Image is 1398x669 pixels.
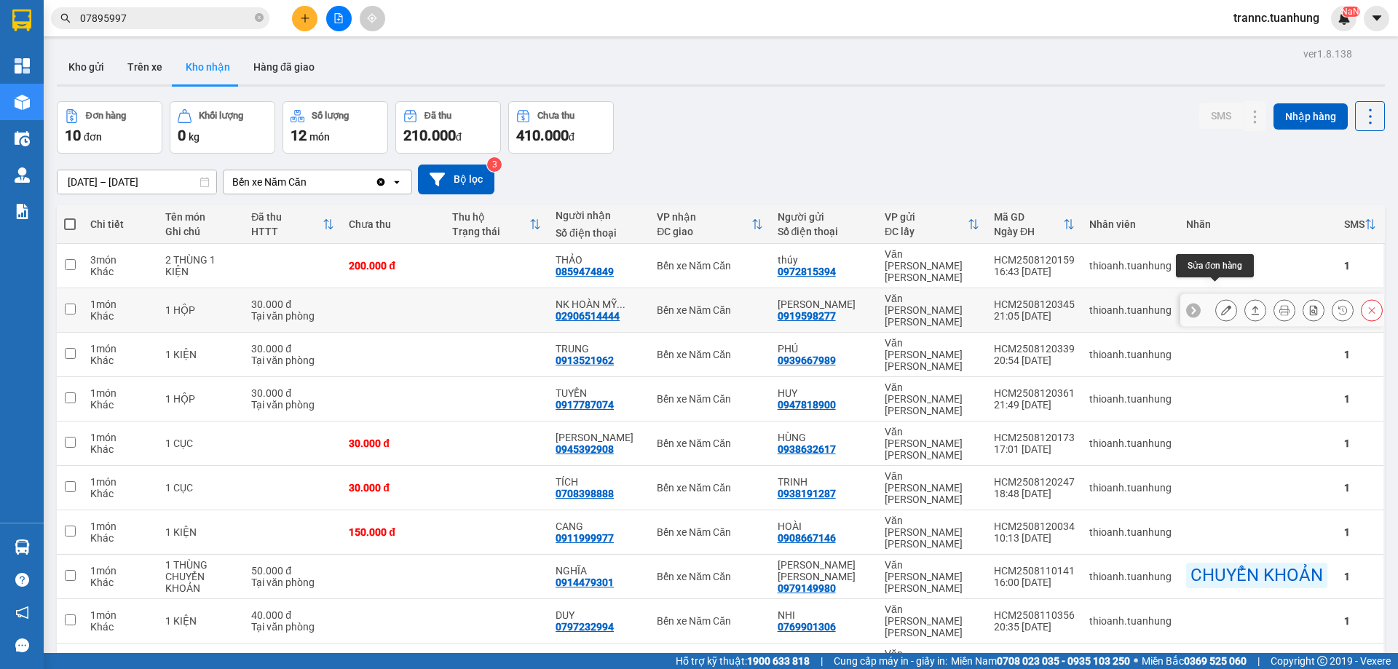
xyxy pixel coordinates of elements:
img: warehouse-icon [15,167,30,183]
div: Ngày ĐH [994,226,1063,237]
div: 1 [1344,349,1376,360]
div: 1 [1344,571,1376,582]
div: HCM2508120361 [994,387,1075,399]
div: Chi tiết [90,218,151,230]
div: 0914479301 [556,577,614,588]
span: | [821,653,823,669]
div: Khối lượng [199,111,243,121]
div: ĐC lấy [885,226,968,237]
span: environment [84,35,95,47]
div: 0945392908 [556,443,614,455]
div: 0708398888 [556,488,614,499]
img: warehouse-icon [15,131,30,146]
th: Toggle SortBy [649,205,770,244]
div: HÙNG [778,432,870,443]
div: Bến xe Năm Căn [657,482,762,494]
div: 1 [1344,260,1376,272]
div: thioanh.tuanhung [1089,438,1172,449]
div: Người nhận [556,210,642,221]
div: 1 HỘP [165,304,237,316]
div: Số điện thoại [556,227,642,239]
div: ĐC giao [657,226,751,237]
div: Số điện thoại [778,226,870,237]
div: thioanh.tuanhung [1089,304,1172,316]
div: Văn [PERSON_NAME] [PERSON_NAME] [885,248,979,283]
span: kg [189,131,200,143]
span: ... [617,298,625,310]
div: thioanh.tuanhung [1089,615,1172,627]
img: solution-icon [15,204,30,219]
div: HCM2508120034 [994,520,1075,532]
div: CHUYỂN KHOẢN [165,571,237,594]
span: close-circle [255,13,264,22]
div: thioanh.tuanhung [1089,571,1172,582]
div: Tại văn phòng [251,399,334,411]
span: notification [15,606,29,619]
div: Tại văn phòng [251,577,334,588]
button: Đơn hàng10đơn [57,101,162,154]
div: thioanh.tuanhung [1089,482,1172,494]
button: Kho nhận [174,50,242,84]
div: 1 món [90,609,151,621]
input: Selected Bến xe Năm Căn. [308,175,309,189]
input: Tìm tên, số ĐT hoặc mã đơn [80,10,252,26]
div: Khác [90,443,151,455]
button: Trên xe [116,50,174,84]
div: HTTT [251,226,323,237]
span: 0 [178,127,186,144]
button: file-add [326,6,352,31]
div: 1 KIỆN [165,615,237,627]
div: 1 KIỆN [165,526,237,538]
div: Đơn hàng [86,111,126,121]
div: 1 THÙNG [165,559,237,571]
div: 21:49 [DATE] [994,399,1075,411]
button: Hàng đã giao [242,50,326,84]
div: 0769901306 [778,621,836,633]
span: phone [84,53,95,65]
div: HCM2508120339 [994,343,1075,355]
div: HCM2508120159 [994,254,1075,266]
div: Tên món [165,211,237,223]
div: 30.000 đ [251,343,334,355]
div: Bến xe Năm Căn [657,260,762,272]
div: Khác [90,532,151,544]
div: 40.000 đ [251,609,334,621]
button: plus [292,6,317,31]
th: Toggle SortBy [1337,205,1383,244]
span: ⚪️ [1134,658,1138,664]
div: Tại văn phòng [251,355,334,366]
th: Toggle SortBy [445,205,548,244]
div: CANG [556,520,642,532]
div: 0979149980 [778,582,836,594]
div: 1 món [90,387,151,399]
div: CHUYỂN KHOẢN [1186,563,1327,588]
div: QUANG BỔN [556,432,642,443]
div: TÍCH [556,476,642,488]
div: 21:05 [DATE] [994,310,1075,322]
div: 1 [1344,393,1376,405]
div: Ghi chú [165,226,237,237]
div: Khác [90,399,151,411]
div: 20:35 [DATE] [994,621,1075,633]
div: 1 CỤC [165,482,237,494]
div: Số lượng [312,111,349,121]
b: [PERSON_NAME] [84,9,206,28]
div: 0938191287 [778,488,836,499]
div: 18:48 [DATE] [994,488,1075,499]
img: warehouse-icon [15,95,30,110]
span: 12 [291,127,307,144]
div: Văn [PERSON_NAME] [PERSON_NAME] [885,293,979,328]
span: aim [367,13,377,23]
div: VP nhận [657,211,751,223]
div: 150.000 đ [349,526,438,538]
div: Văn [PERSON_NAME] [PERSON_NAME] [885,603,979,638]
div: 0908667146 [778,532,836,544]
strong: 0369 525 060 [1184,655,1247,667]
sup: 3 [487,157,502,172]
div: Văn [PERSON_NAME] [PERSON_NAME] [885,559,979,594]
div: Bến xe Năm Căn [657,571,762,582]
strong: 0708 023 035 - 0935 103 250 [997,655,1130,667]
div: Chưa thu [349,218,438,230]
th: Toggle SortBy [877,205,987,244]
div: 0972815394 [778,266,836,277]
